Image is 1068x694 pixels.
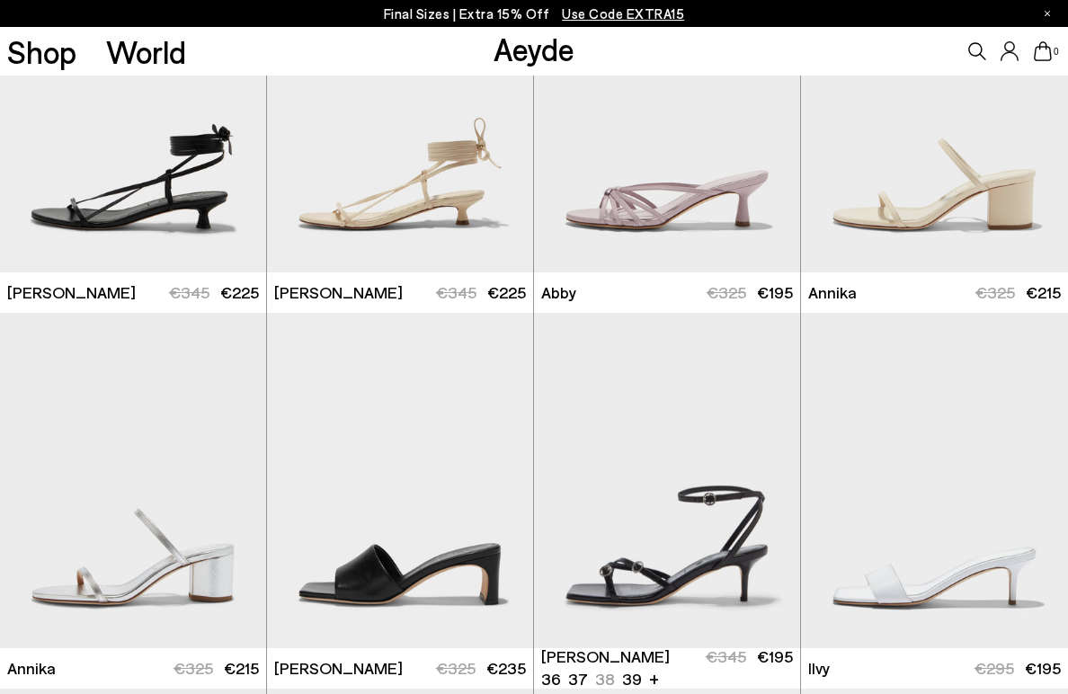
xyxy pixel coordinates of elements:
span: €195 [1025,658,1061,678]
span: [PERSON_NAME] [7,281,136,304]
p: Final Sizes | Extra 15% Off [384,3,685,25]
span: Abby [541,281,576,304]
span: €345 [169,282,209,302]
span: €195 [757,646,793,666]
span: €325 [436,658,476,678]
a: Aeyde [494,30,574,67]
div: 1 / 6 [534,313,800,647]
span: €295 [975,658,1014,678]
span: €345 [706,646,746,666]
span: Navigate to /collections/ss25-final-sizes [562,5,684,22]
span: Annika [808,281,857,304]
li: 39 [622,668,642,690]
a: Ilvy €295 €195 [801,648,1068,689]
span: €225 [487,282,526,302]
span: [PERSON_NAME] [274,657,403,680]
span: €235 [486,658,526,678]
a: Shop [7,36,76,67]
a: Next slide Previous slide [534,313,800,647]
a: 0 [1034,41,1052,61]
a: [PERSON_NAME] €345 €225 [267,272,533,313]
span: €325 [174,658,213,678]
span: €345 [436,282,476,302]
a: [PERSON_NAME] €325 €235 [267,648,533,689]
span: 0 [1052,47,1061,57]
span: €325 [707,282,746,302]
a: [PERSON_NAME] 36 37 38 39 + €345 €195 [534,648,800,689]
li: 37 [568,668,588,690]
img: Ilvy Leather Mules [801,313,1068,647]
ul: variant [541,668,637,690]
span: €195 [757,282,793,302]
li: 36 [541,668,561,690]
img: Libby Leather Kitten-Heel Sandals [534,313,800,647]
span: [PERSON_NAME] [274,281,403,304]
a: World [106,36,186,67]
span: [PERSON_NAME] [541,645,670,668]
span: Ilvy [808,657,830,680]
a: Abby €325 €195 [534,272,800,313]
span: €225 [220,282,259,302]
img: Jeanie Leather Sandals [267,313,533,647]
span: €215 [1026,282,1061,302]
li: + [649,666,659,690]
span: €215 [224,658,259,678]
span: €325 [975,282,1015,302]
span: Annika [7,657,56,680]
a: Annika €325 €215 [801,272,1068,313]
